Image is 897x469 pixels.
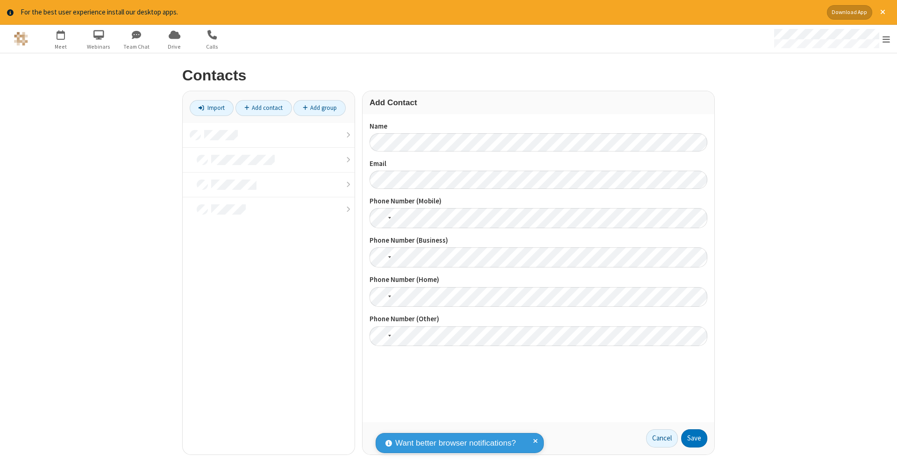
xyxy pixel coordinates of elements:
[370,98,707,107] h3: Add Contact
[119,43,154,51] span: Team Chat
[190,100,234,116] a: Import
[395,437,516,449] span: Want better browser notifications?
[370,235,707,246] label: Phone Number (Business)
[370,196,707,207] label: Phone Number (Mobile)
[21,7,820,18] div: For the best user experience install our desktop apps.
[370,247,394,267] div: United States: + 1
[370,121,707,132] label: Name
[3,25,38,53] button: Logo
[876,5,890,20] button: Close alert
[235,100,292,116] a: Add contact
[182,67,715,84] h2: Contacts
[157,43,192,51] span: Drive
[43,43,78,51] span: Meet
[827,5,872,20] button: Download App
[646,429,678,448] a: Cancel
[370,274,707,285] label: Phone Number (Home)
[370,159,707,169] label: Email
[195,43,230,51] span: Calls
[681,429,707,448] button: Save
[81,43,116,51] span: Webinars
[370,326,394,346] div: United States: + 1
[370,314,707,325] label: Phone Number (Other)
[370,208,394,228] div: United States: + 1
[14,32,28,46] img: QA Selenium DO NOT DELETE OR CHANGE
[370,287,394,307] div: United States: + 1
[293,100,346,116] a: Add group
[765,25,897,53] div: Open menu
